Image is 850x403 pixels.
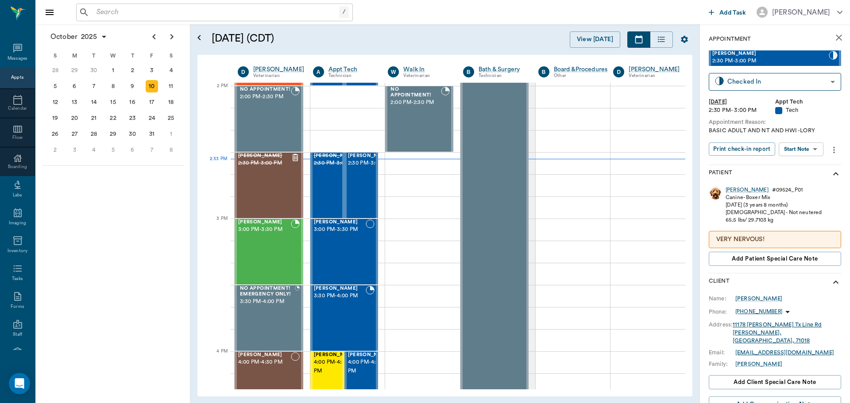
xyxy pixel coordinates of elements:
div: Friday, October 17, 2025 [146,96,158,108]
a: Appt Tech [328,65,375,74]
span: [PERSON_NAME] [238,352,291,358]
div: A [313,66,324,77]
a: Bath & Surgery [479,65,525,74]
span: [PERSON_NAME] [314,219,366,225]
button: [PERSON_NAME] [750,4,850,20]
span: 3:00 PM - 3:30 PM [238,225,291,234]
div: Friday, November 7, 2025 [146,144,158,156]
div: Friday, October 31, 2025 [146,128,158,140]
div: S [46,49,65,62]
p: [PHONE_NUMBER] [735,308,782,315]
div: NOT_CONFIRMED, 3:00 PM - 3:30 PM [310,219,379,285]
div: Sunday, October 26, 2025 [49,128,62,140]
div: Thursday, October 23, 2025 [126,112,139,124]
div: Veterinarian [629,72,680,80]
p: Appointment [709,35,751,43]
a: [EMAIL_ADDRESS][DOMAIN_NAME] [735,350,834,355]
div: D [613,66,624,77]
div: Phone: [709,308,735,316]
div: Appointment Reason: [709,118,841,127]
span: NO APPOINTMENT! [390,87,441,98]
span: October [49,31,79,43]
p: VERY NERVOUS! [716,235,834,244]
div: Open Intercom Messenger [9,373,30,394]
div: D [238,66,249,77]
div: Saturday, November 1, 2025 [165,128,177,140]
a: Board &Procedures [554,65,608,74]
div: Technician [328,72,375,80]
div: BOOKED, 3:30 PM - 4:00 PM [235,285,303,351]
div: Walk In [403,65,450,74]
div: 3 PM [205,214,228,236]
a: [PERSON_NAME] [726,186,769,194]
div: Technician [479,72,525,80]
div: Today, Friday, October 10, 2025 [146,80,158,92]
div: Inventory [8,248,27,254]
span: 4:00 PM - 4:30 PM [314,358,358,376]
div: Start Note [784,144,810,154]
div: Imaging [9,220,26,226]
button: close [830,29,848,46]
div: Wednesday, October 22, 2025 [107,112,120,124]
h5: [DATE] (CDT) [212,31,418,46]
div: 65.5 lbs / 29.7103 kg [726,216,822,224]
div: Friday, October 24, 2025 [146,112,158,124]
div: Canine - Boxer Mix [726,194,822,201]
a: [PERSON_NAME] [735,360,782,368]
div: [DATE] [709,98,775,106]
div: Appt Tech [775,98,842,106]
div: Thursday, October 30, 2025 [126,128,139,140]
span: NO APPOINTMENT! [240,87,291,92]
a: [PERSON_NAME] [253,65,304,74]
span: [PERSON_NAME] [314,286,366,292]
div: Wednesday, November 5, 2025 [107,144,120,156]
div: Appts [11,74,23,81]
span: 2025 [79,31,99,43]
div: Labs [13,192,22,199]
div: BASIC ADULT AND NT AND HWI -LORY [709,127,841,135]
a: [PERSON_NAME] [735,295,782,303]
div: Tuesday, October 28, 2025 [88,128,100,140]
div: Wednesday, October 8, 2025 [107,80,120,92]
div: Thursday, October 16, 2025 [126,96,139,108]
div: Saturday, October 25, 2025 [165,112,177,124]
div: Monday, September 29, 2025 [68,64,81,77]
div: Sunday, September 28, 2025 [49,64,62,77]
div: Tuesday, November 4, 2025 [88,144,100,156]
div: 2 PM [205,81,228,104]
div: [PERSON_NAME] [772,7,830,18]
div: BOOKED, 3:00 PM - 3:30 PM [235,219,303,285]
button: Open calendar [194,21,205,55]
div: Sunday, November 2, 2025 [49,144,62,156]
span: [PERSON_NAME] [348,153,392,159]
div: B [463,66,474,77]
a: 11178 [PERSON_NAME] Tx Line Rd[PERSON_NAME], [GEOGRAPHIC_DATA], 71018 [733,322,822,344]
span: 2:30 PM - 3:00 PM [348,159,392,168]
button: Add patient Special Care Note [709,252,841,266]
div: W [104,49,123,62]
div: Saturday, November 8, 2025 [165,144,177,156]
span: NO APPOINTMENT! EMERGENCY ONLY! [240,286,295,297]
button: Print check-in report [709,142,775,156]
span: [PERSON_NAME] [238,153,291,159]
span: [PERSON_NAME] [238,219,291,225]
a: [PERSON_NAME] [629,65,680,74]
div: F [142,49,162,62]
div: Veterinarian [403,72,450,80]
div: Thursday, October 2, 2025 [126,64,139,77]
div: Friday, October 3, 2025 [146,64,158,77]
button: Next page [163,28,181,46]
div: Tuesday, September 30, 2025 [88,64,100,77]
div: Family: [709,360,735,368]
div: Saturday, October 18, 2025 [165,96,177,108]
div: Other [554,72,608,80]
div: Saturday, October 4, 2025 [165,64,177,77]
div: Wednesday, October 1, 2025 [107,64,120,77]
div: T [84,49,104,62]
span: 3:30 PM - 4:00 PM [240,297,295,306]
